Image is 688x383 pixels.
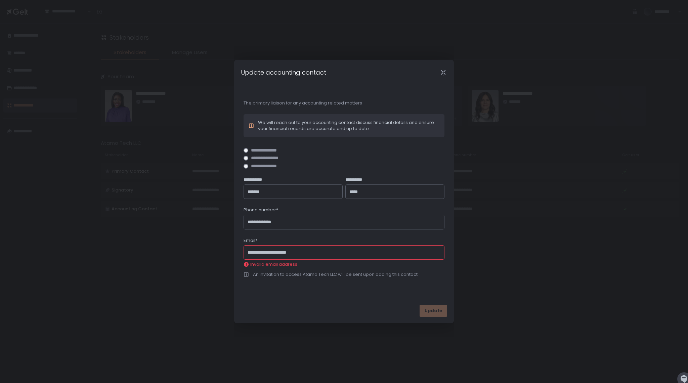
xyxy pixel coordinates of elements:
span: The primary liaison for any accounting related matters [244,100,444,106]
span: Phone number* [244,207,278,213]
span: Invalid email address [250,261,297,267]
h1: Update accounting contact [241,68,326,77]
div: An invitation to access Atamo Tech LLC will be sent upon adding this contact [253,271,418,278]
div: We will reach out to your accounting contact discuss financial details and ensure your financial ... [258,120,439,132]
div: Close [432,69,454,76]
span: Email* [244,238,257,244]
